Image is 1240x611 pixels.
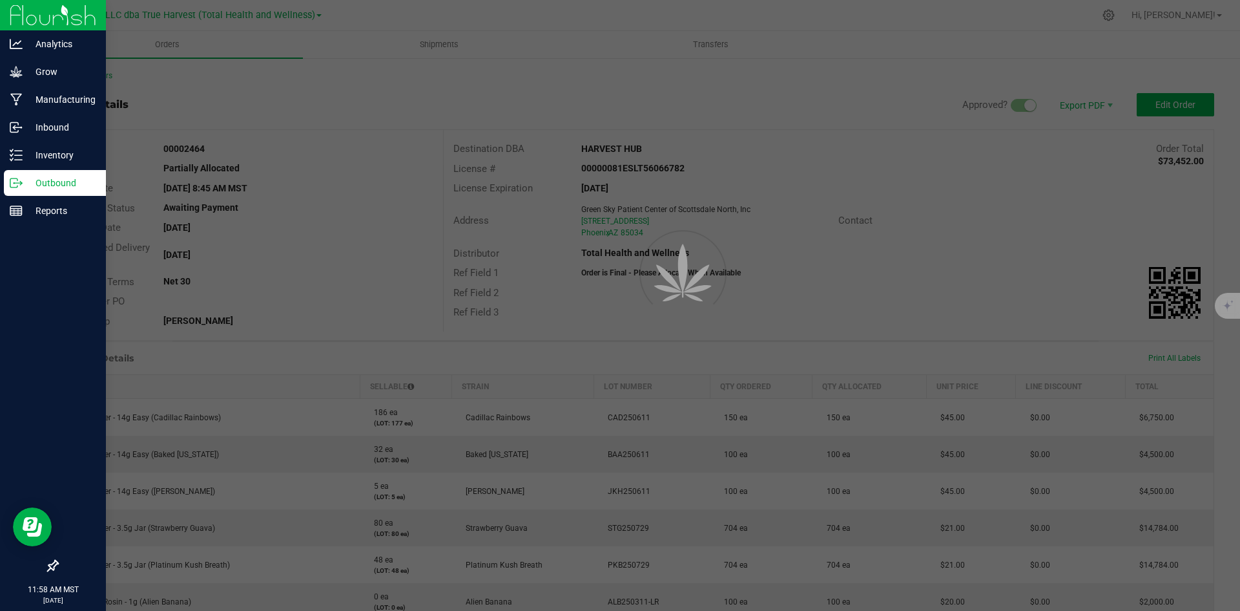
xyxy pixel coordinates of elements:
iframe: Resource center [13,508,52,546]
inline-svg: Outbound [10,177,23,189]
inline-svg: Analytics [10,38,23,50]
p: Analytics [23,36,100,52]
p: Inbound [23,120,100,135]
inline-svg: Inbound [10,121,23,134]
p: [DATE] [6,595,100,605]
inline-svg: Grow [10,65,23,78]
inline-svg: Inventory [10,149,23,162]
inline-svg: Reports [10,204,23,217]
p: Reports [23,203,100,219]
p: Outbound [23,175,100,191]
p: 11:58 AM MST [6,584,100,595]
p: Inventory [23,147,100,163]
inline-svg: Manufacturing [10,93,23,106]
p: Grow [23,64,100,80]
p: Manufacturing [23,92,100,107]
